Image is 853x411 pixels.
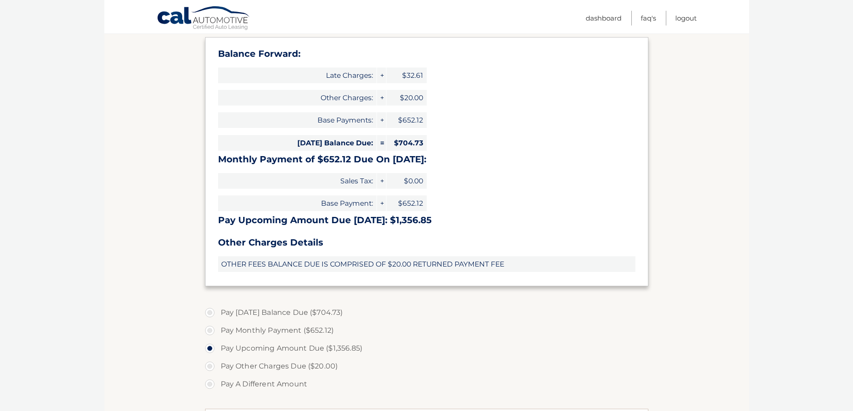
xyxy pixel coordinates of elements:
[218,112,377,128] span: Base Payments:
[218,237,635,248] h3: Other Charges Details
[205,322,648,339] label: Pay Monthly Payment ($652.12)
[205,375,648,393] label: Pay A Different Amount
[641,11,656,25] a: FAQ's
[377,90,386,106] span: +
[218,195,377,211] span: Base Payment:
[386,68,427,83] span: $32.61
[586,11,622,25] a: Dashboard
[386,135,427,151] span: $704.73
[205,339,648,357] label: Pay Upcoming Amount Due ($1,356.85)
[218,135,377,151] span: [DATE] Balance Due:
[218,68,377,83] span: Late Charges:
[218,173,377,189] span: Sales Tax:
[218,154,635,165] h3: Monthly Payment of $652.12 Due On [DATE]:
[377,135,386,151] span: =
[157,6,251,32] a: Cal Automotive
[218,48,635,59] h3: Balance Forward:
[377,68,386,83] span: +
[205,357,648,375] label: Pay Other Charges Due ($20.00)
[377,195,386,211] span: +
[377,112,386,128] span: +
[386,195,427,211] span: $652.12
[386,90,427,106] span: $20.00
[218,215,635,226] h3: Pay Upcoming Amount Due [DATE]: $1,356.85
[386,112,427,128] span: $652.12
[675,11,697,25] a: Logout
[386,173,427,189] span: $0.00
[218,256,635,272] span: OTHER FEES BALANCE DUE IS COMPRISED OF $20.00 RETURNED PAYMENT FEE
[377,173,386,189] span: +
[205,304,648,322] label: Pay [DATE] Balance Due ($704.73)
[218,90,377,106] span: Other Charges:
